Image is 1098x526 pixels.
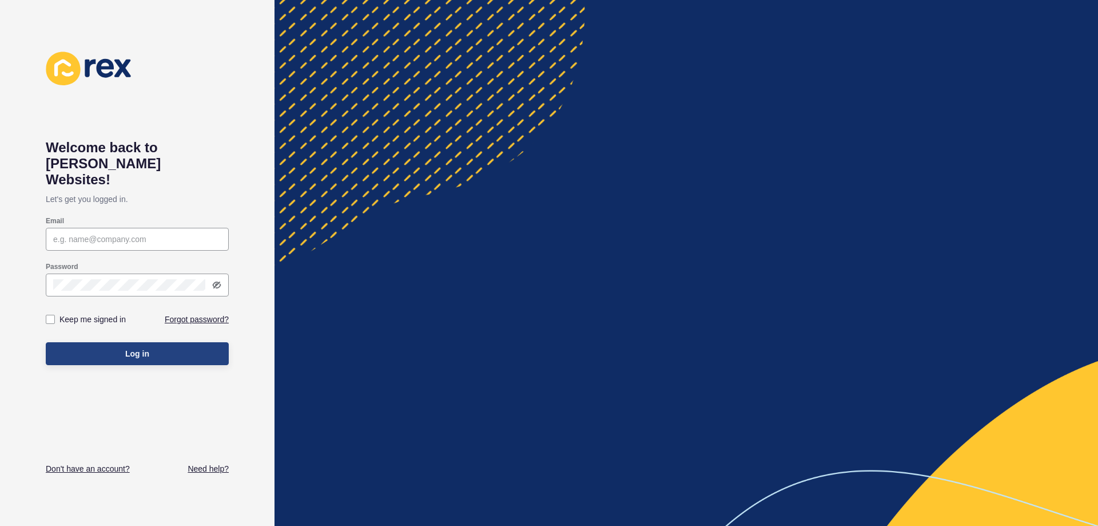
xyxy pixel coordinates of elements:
[46,140,229,188] h1: Welcome back to [PERSON_NAME] Websites!
[53,234,221,245] input: e.g. name@company.com
[46,342,229,365] button: Log in
[188,463,229,474] a: Need help?
[165,314,229,325] a: Forgot password?
[46,463,130,474] a: Don't have an account?
[125,348,149,359] span: Log in
[46,216,64,226] label: Email
[46,188,229,211] p: Let's get you logged in.
[59,314,126,325] label: Keep me signed in
[46,262,78,271] label: Password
